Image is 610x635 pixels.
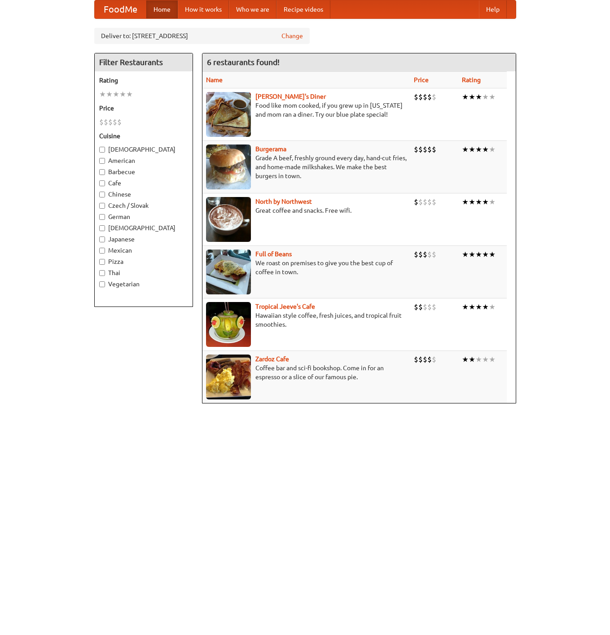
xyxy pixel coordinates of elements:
[206,258,407,276] p: We roast on premises to give you the best cup of coffee in town.
[99,248,105,254] input: Mexican
[206,206,407,215] p: Great coffee and snacks. Free wifi.
[475,250,482,259] li: ★
[427,302,432,312] li: $
[99,235,188,244] label: Japanese
[489,355,496,364] li: ★
[99,167,188,176] label: Barbecue
[423,197,427,207] li: $
[414,76,429,83] a: Price
[489,302,496,312] li: ★
[206,92,251,137] img: sallys.jpg
[99,156,188,165] label: American
[99,257,188,266] label: Pizza
[469,355,475,364] li: ★
[427,145,432,154] li: $
[206,250,251,294] img: beans.jpg
[207,58,280,66] ng-pluralize: 6 restaurants found!
[99,76,188,85] h5: Rating
[462,76,481,83] a: Rating
[432,197,436,207] li: $
[482,250,489,259] li: ★
[99,131,188,140] h5: Cuisine
[475,197,482,207] li: ★
[178,0,229,18] a: How it works
[427,92,432,102] li: $
[462,250,469,259] li: ★
[99,280,188,289] label: Vegetarian
[99,225,105,231] input: [DEMOGRAPHIC_DATA]
[255,145,286,153] a: Burgerama
[255,303,315,310] a: Tropical Jeeve's Cafe
[418,145,423,154] li: $
[475,355,482,364] li: ★
[206,363,407,381] p: Coffee bar and sci-fi bookshop. Come in for an espresso or a slice of our famous pie.
[126,89,133,99] li: ★
[423,145,427,154] li: $
[418,92,423,102] li: $
[427,250,432,259] li: $
[469,92,475,102] li: ★
[255,355,289,363] a: Zardoz Cafe
[99,236,105,242] input: Japanese
[482,197,489,207] li: ★
[423,302,427,312] li: $
[206,145,251,189] img: burgerama.jpg
[414,302,418,312] li: $
[475,302,482,312] li: ★
[432,302,436,312] li: $
[113,89,119,99] li: ★
[206,76,223,83] a: Name
[99,201,188,210] label: Czech / Slovak
[99,246,188,255] label: Mexican
[104,117,108,127] li: $
[206,302,251,347] img: jeeves.jpg
[489,92,496,102] li: ★
[146,0,178,18] a: Home
[432,355,436,364] li: $
[281,31,303,40] a: Change
[99,179,188,188] label: Cafe
[206,355,251,399] img: zardoz.jpg
[469,302,475,312] li: ★
[418,250,423,259] li: $
[462,92,469,102] li: ★
[432,250,436,259] li: $
[206,197,251,242] img: north.jpg
[94,28,310,44] div: Deliver to: [STREET_ADDRESS]
[117,117,122,127] li: $
[462,145,469,154] li: ★
[418,355,423,364] li: $
[206,153,407,180] p: Grade A beef, freshly ground every day, hand-cut fries, and home-made milkshakes. We make the bes...
[276,0,330,18] a: Recipe videos
[95,0,146,18] a: FoodMe
[489,250,496,259] li: ★
[99,214,105,220] input: German
[99,259,105,265] input: Pizza
[482,302,489,312] li: ★
[99,169,105,175] input: Barbecue
[113,117,117,127] li: $
[99,281,105,287] input: Vegetarian
[99,212,188,221] label: German
[482,355,489,364] li: ★
[99,192,105,197] input: Chinese
[423,250,427,259] li: $
[229,0,276,18] a: Who we are
[423,92,427,102] li: $
[479,0,507,18] a: Help
[99,270,105,276] input: Thai
[255,198,312,205] a: North by Northwest
[255,250,292,258] a: Full of Beans
[99,203,105,209] input: Czech / Slovak
[418,197,423,207] li: $
[108,117,113,127] li: $
[427,197,432,207] li: $
[206,101,407,119] p: Food like mom cooked, if you grew up in [US_STATE] and mom ran a diner. Try our blue plate special!
[469,145,475,154] li: ★
[462,302,469,312] li: ★
[255,93,326,100] b: [PERSON_NAME]'s Diner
